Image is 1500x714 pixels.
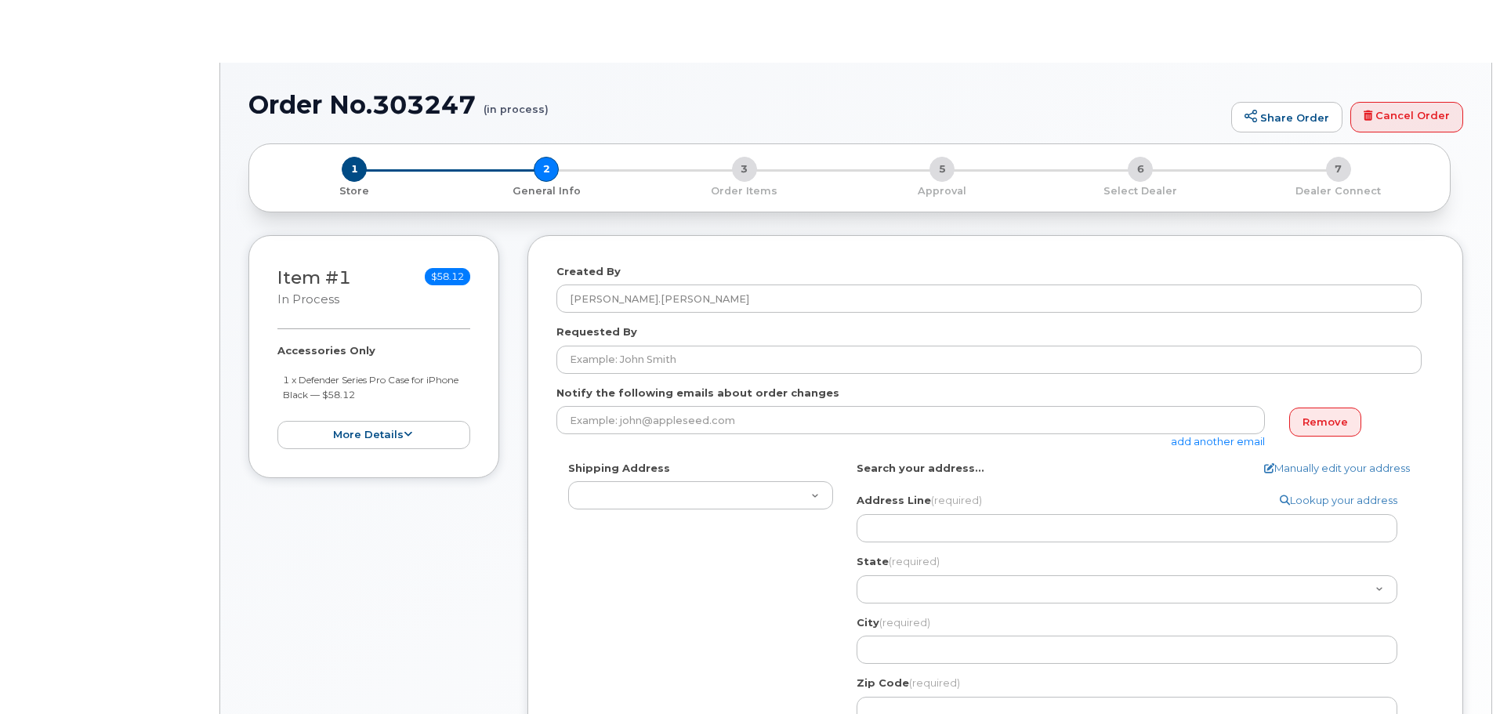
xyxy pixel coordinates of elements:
small: 1 x Defender Series Pro Case for iPhone Black — $58.12 [283,374,458,400]
label: Shipping Address [568,461,670,476]
span: (required) [931,494,982,506]
h3: Item #1 [277,268,351,308]
h1: Order No.303247 [248,91,1223,118]
input: Example: John Smith [556,346,1422,374]
label: Notify the following emails about order changes [556,386,839,400]
a: add another email [1171,435,1265,448]
button: more details [277,421,470,450]
a: Lookup your address [1280,493,1397,508]
label: State [857,554,940,569]
span: (required) [889,555,940,567]
label: Created By [556,264,621,279]
span: (required) [909,676,960,689]
label: Zip Code [857,676,960,690]
small: (in process) [484,91,549,115]
a: Remove [1289,408,1361,437]
strong: Accessories Only [277,344,375,357]
input: Example: john@appleseed.com [556,406,1265,434]
a: Share Order [1231,102,1342,133]
label: Search your address... [857,461,984,476]
a: Manually edit your address [1264,461,1410,476]
a: 1 Store [262,182,447,198]
span: (required) [879,616,930,629]
label: Address Line [857,493,982,508]
p: Store [268,184,441,198]
span: 1 [342,157,367,182]
small: in process [277,292,339,306]
span: $58.12 [425,268,470,285]
label: Requested By [556,324,637,339]
label: City [857,615,930,630]
a: Cancel Order [1350,102,1463,133]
